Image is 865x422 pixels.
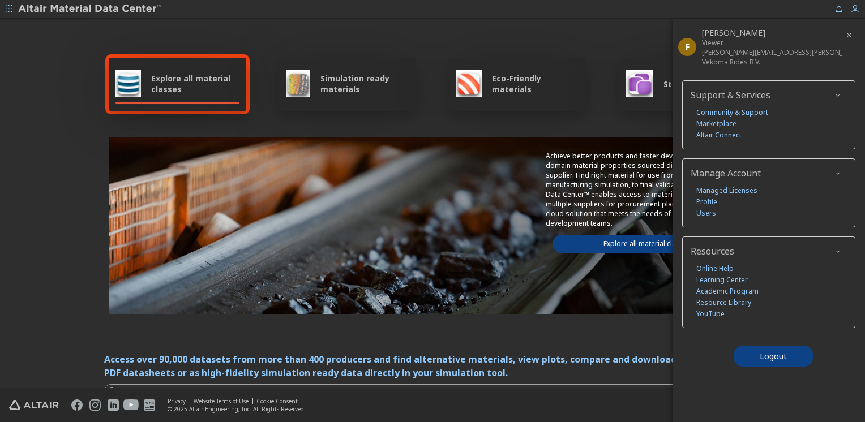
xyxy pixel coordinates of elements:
[553,235,743,253] a: Explore all material classes
[696,286,759,297] a: Academic Program
[702,27,765,38] span: Fabian Beinhoff
[151,73,239,94] span: Explore all material classes
[691,167,761,179] span: Manage Account
[702,48,842,57] div: [PERSON_NAME][EMAIL_ADDRESS][PERSON_NAME][DOMAIN_NAME]
[320,73,409,94] span: Simulation ready materials
[696,274,748,286] a: Learning Center
[18,3,162,15] img: Altair Material Data Center
[734,346,813,367] button: Logout
[691,89,770,101] span: Support & Services
[702,57,842,67] div: Vekoma Rides B.V.
[194,397,249,405] a: Website Terms of Use
[696,185,757,196] a: Managed Licenses
[696,196,717,208] a: Profile
[626,70,653,97] img: Stick-Slip database
[696,118,736,130] a: Marketplace
[696,107,768,118] a: Community & Support
[686,41,690,52] span: F
[696,297,751,308] a: Resource Library
[286,70,310,97] img: Simulation ready materials
[168,405,306,413] div: © 2025 Altair Engineering, Inc. All Rights Reserved.
[256,397,298,405] a: Cookie Consent
[104,352,761,380] div: Access over 90,000 datasets from more than 400 producers and find alternative materials, view plo...
[691,245,734,257] span: Resources
[492,73,579,94] span: Eco-Friendly materials
[456,70,482,97] img: Eco-Friendly materials
[696,208,716,219] a: Users
[9,400,59,410] img: Altair Engineering
[696,308,725,320] a: YouTube
[696,263,734,274] a: Online Help
[115,70,141,97] img: Explore all material classes
[696,130,742,141] a: Altair Connect
[760,351,787,361] span: Logout
[546,151,750,228] p: Achieve better products and faster development with multi-domain material properties sourced dire...
[168,397,186,405] a: Privacy
[702,38,842,48] div: Viewer
[663,79,743,89] span: Stick-Slip database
